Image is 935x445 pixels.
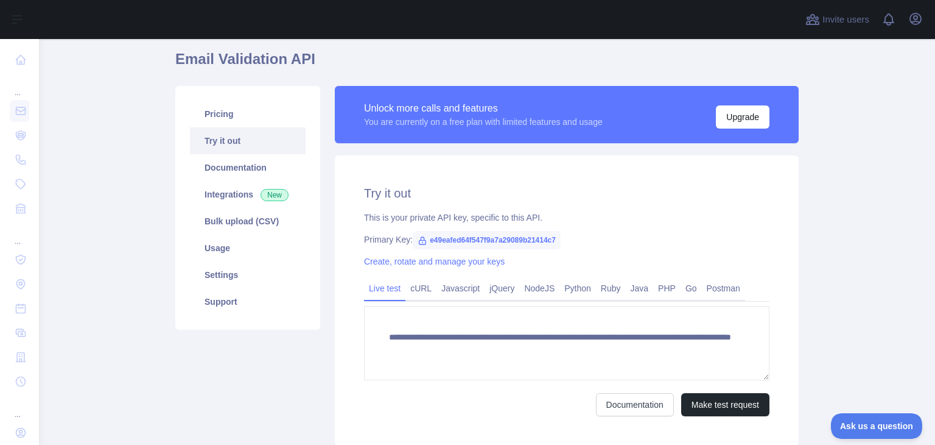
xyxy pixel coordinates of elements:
div: This is your private API key, specific to this API. [364,212,769,224]
a: Integrations New [190,181,306,208]
h1: Email Validation API [175,49,799,79]
a: Python [559,279,596,298]
button: Make test request [681,393,769,416]
iframe: Toggle Customer Support [831,413,923,439]
a: Support [190,288,306,315]
a: Go [681,279,702,298]
div: ... [10,395,29,419]
div: Unlock more calls and features [364,101,603,116]
span: e49eafed64f547f9a7a29089b21414c7 [413,231,561,249]
a: Documentation [190,154,306,181]
a: jQuery [485,279,519,298]
a: NodeJS [519,279,559,298]
a: PHP [653,279,681,298]
a: Javascript [436,279,485,298]
div: ... [10,73,29,98]
a: Documentation [596,393,674,416]
span: Invite users [822,13,869,27]
a: cURL [405,279,436,298]
a: Postman [702,279,745,298]
div: You are currently on a free plan with limited features and usage [364,116,603,128]
a: Create, rotate and manage your keys [364,257,505,266]
div: Primary Key: [364,233,769,246]
div: ... [10,222,29,246]
a: Live test [364,279,405,298]
a: Settings [190,262,306,288]
span: New [261,189,289,201]
a: Java [626,279,654,298]
h2: Try it out [364,185,769,202]
a: Try it out [190,127,306,154]
button: Invite users [803,10,872,29]
button: Upgrade [716,105,769,129]
a: Usage [190,235,306,262]
a: Pricing [190,101,306,127]
a: Bulk upload (CSV) [190,208,306,235]
a: Ruby [596,279,626,298]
